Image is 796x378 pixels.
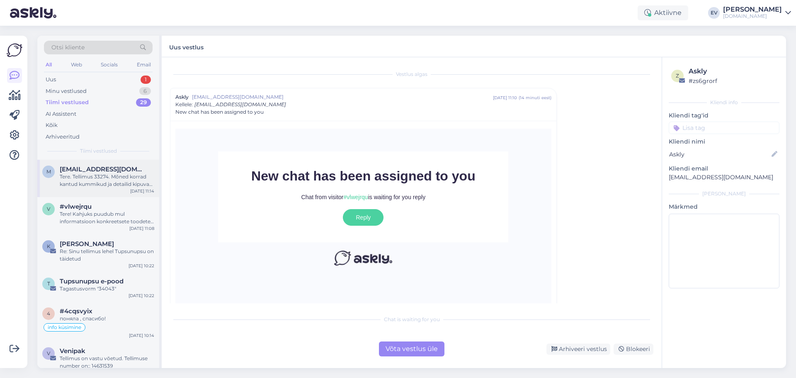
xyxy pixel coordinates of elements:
a: Reply [343,209,383,226]
div: [DATE] 11:08 [129,225,154,232]
div: Chat is waiting for you [170,316,653,323]
span: #vlwejrqu [344,194,368,200]
div: 6 [139,87,151,95]
div: Email [135,59,153,70]
span: Askly [175,93,189,101]
span: #4cqsvyix [60,307,92,315]
div: [PERSON_NAME] [723,6,782,13]
div: Tiimi vestlused [46,98,89,107]
div: Tere. Tellimus 33274. Mõned korrad kantud kummikud ja detailid kipuvad [PERSON_NAME] tulema. Kas ... [60,173,154,188]
div: ( 14 minuti eest ) [519,95,551,101]
span: Reply [356,214,371,221]
input: Lisa tag [669,122,779,134]
div: EV [708,7,720,19]
h3: New chat has been assigned to you [237,168,490,194]
span: mlkoitsalu@gmail.com [60,166,146,173]
div: Arhiveeri vestlus [546,344,610,355]
div: Web [69,59,84,70]
div: Aktiivne [638,5,688,20]
span: z [676,73,679,79]
div: Tagastusvorm "34043" [60,285,154,293]
span: T [47,280,50,287]
span: 4 [47,310,50,317]
span: V [47,350,50,356]
div: [DATE] 10:14 [129,332,154,339]
span: m [46,168,51,175]
a: [PERSON_NAME][DOMAIN_NAME] [723,6,791,20]
p: Märkmed [669,202,779,211]
p: Kliendi tag'id [669,111,779,120]
div: 1 [141,76,151,84]
p: Kliendi nimi [669,137,779,146]
div: [DATE] 11:10 [493,95,517,101]
div: # zs6grorf [689,76,777,85]
span: [EMAIL_ADDRESS][DOMAIN_NAME] [194,101,286,107]
p: Chat from visitor is waiting for you reply [237,194,490,201]
img: Askly logo [334,251,392,266]
span: Tupsunupsu e-pood [60,278,124,285]
img: Askly Logo [7,42,22,58]
span: K [47,243,51,249]
span: #vlwejrqu [60,203,92,210]
div: Askly [689,66,777,76]
span: [EMAIL_ADDRESS][DOMAIN_NAME] [192,93,493,101]
div: Tellimus on vastu võetud. Tellimuse number on:: 14631539 [60,355,154,370]
span: New chat has been assigned to you [175,108,264,116]
div: Blokeeri [614,344,653,355]
div: Socials [99,59,119,70]
div: 29 [136,98,151,107]
div: поняла , спасибо! [60,315,154,322]
div: Vestlus algas [170,71,653,78]
div: [DATE] 10:22 [129,293,154,299]
span: Kellele : [175,101,193,107]
div: Arhiveeritud [46,133,80,141]
div: [DATE] 11:14 [130,188,154,194]
input: Lisa nimi [669,150,770,159]
span: v [47,206,50,212]
div: AI Assistent [46,110,76,118]
span: Venipak [60,347,85,355]
p: Kliendi email [669,164,779,173]
div: Tere! Kahjuks puudub mul informatsioon konkreetsete toodete laoseisu täienemise kohta. Edastan Te... [60,210,154,225]
p: [EMAIL_ADDRESS][DOMAIN_NAME] [669,173,779,182]
div: [DOMAIN_NAME] [723,13,782,20]
span: info küsimine [48,325,81,330]
span: Kati Valvik [60,240,114,248]
div: Uus [46,76,56,84]
div: Minu vestlused [46,87,87,95]
div: Võta vestlus üle [379,341,444,356]
div: Re: Sinu tellimus lehel Tupsunupsu on täidetud [60,248,154,263]
label: Uus vestlus [169,41,204,52]
div: All [44,59,53,70]
div: Kliendi info [669,99,779,106]
div: Kõik [46,121,58,129]
span: Tiimi vestlused [80,147,117,155]
div: [PERSON_NAME] [669,190,779,198]
span: Otsi kliente [51,43,85,52]
div: [DATE] 10:22 [129,263,154,269]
